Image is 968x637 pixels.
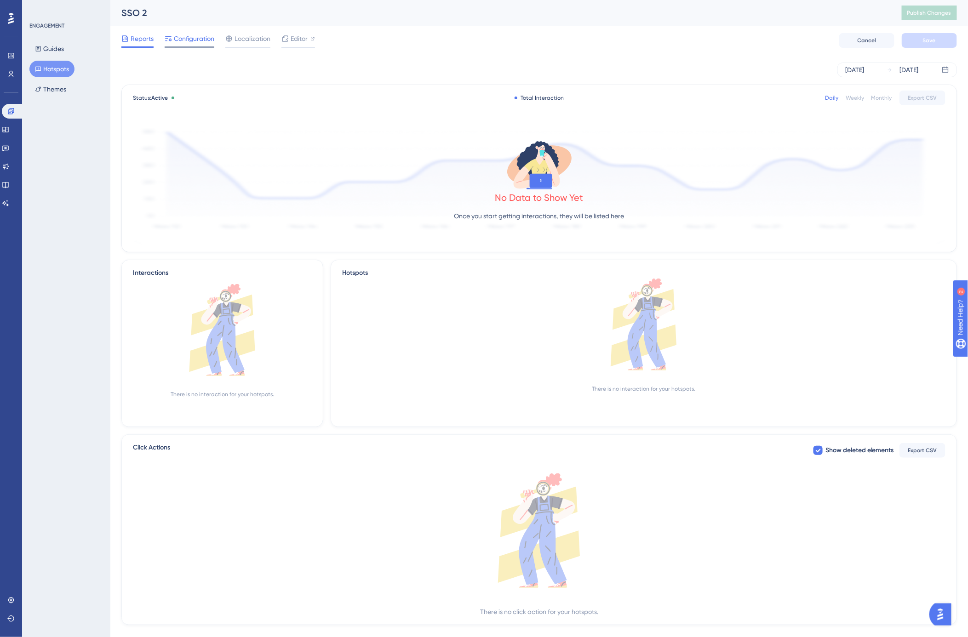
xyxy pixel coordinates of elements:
[131,33,154,44] span: Reports
[480,606,598,617] div: There is no click action for your hotspots.
[133,442,170,459] span: Click Actions
[515,94,564,102] div: Total Interaction
[908,447,937,454] span: Export CSV
[29,81,72,97] button: Themes
[29,61,74,77] button: Hotspots
[235,33,270,44] span: Localization
[495,191,584,204] div: No Data to Show Yet
[900,64,919,75] div: [DATE]
[29,40,69,57] button: Guides
[121,6,879,19] div: SSO 2
[825,445,894,456] span: Show deleted elements
[825,94,838,102] div: Daily
[22,2,57,13] span: Need Help?
[133,94,168,102] span: Status:
[899,443,945,458] button: Export CSV
[592,385,696,392] div: There is no interaction for your hotspots.
[871,94,892,102] div: Monthly
[839,33,894,48] button: Cancel
[291,33,308,44] span: Editor
[907,9,951,17] span: Publish Changes
[342,267,945,279] div: Hotspots
[133,267,168,279] div: Interactions
[929,601,957,628] iframe: UserGuiding AI Assistant Launcher
[899,91,945,105] button: Export CSV
[29,22,64,29] div: ENGAGEMENT
[846,94,864,102] div: Weekly
[454,210,624,222] p: Once you start getting interactions, they will be listed here
[845,64,864,75] div: [DATE]
[902,6,957,20] button: Publish Changes
[923,37,936,44] span: Save
[63,5,66,12] div: 2
[908,94,937,102] span: Export CSV
[902,33,957,48] button: Save
[174,33,214,44] span: Configuration
[151,95,168,101] span: Active
[171,391,274,398] div: There is no interaction for your hotspots.
[858,37,876,44] span: Cancel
